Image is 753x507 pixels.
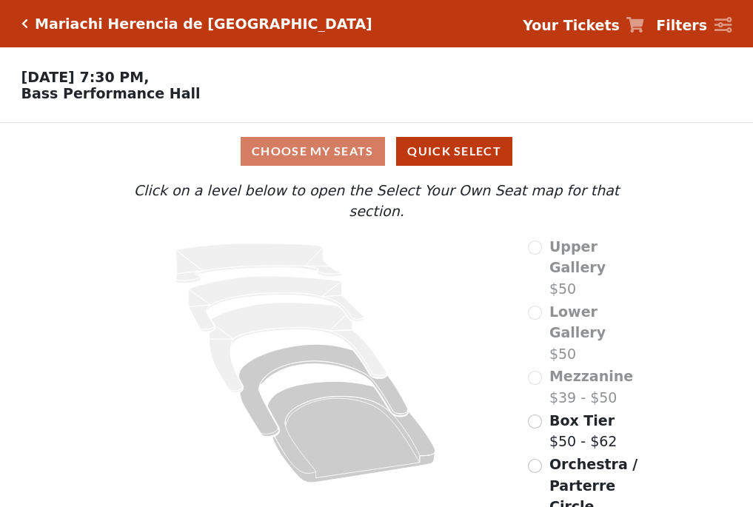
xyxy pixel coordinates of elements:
label: $50 [549,301,649,365]
span: Lower Gallery [549,303,606,341]
a: Your Tickets [523,15,644,36]
button: Quick Select [396,137,512,166]
span: Box Tier [549,412,615,429]
a: Click here to go back to filters [21,19,28,29]
path: Upper Gallery - Seats Available: 0 [176,244,342,283]
h5: Mariachi Herencia de [GEOGRAPHIC_DATA] [35,16,372,33]
span: Upper Gallery [549,238,606,276]
path: Orchestra / Parterre Circle - Seats Available: 647 [268,381,436,483]
path: Lower Gallery - Seats Available: 0 [189,276,364,332]
p: Click on a level below to open the Select Your Own Seat map for that section. [104,180,648,222]
span: Mezzanine [549,368,633,384]
label: $50 [549,236,649,300]
strong: Filters [656,17,707,33]
strong: Your Tickets [523,17,620,33]
label: $50 - $62 [549,410,617,452]
label: $39 - $50 [549,366,633,408]
a: Filters [656,15,732,36]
